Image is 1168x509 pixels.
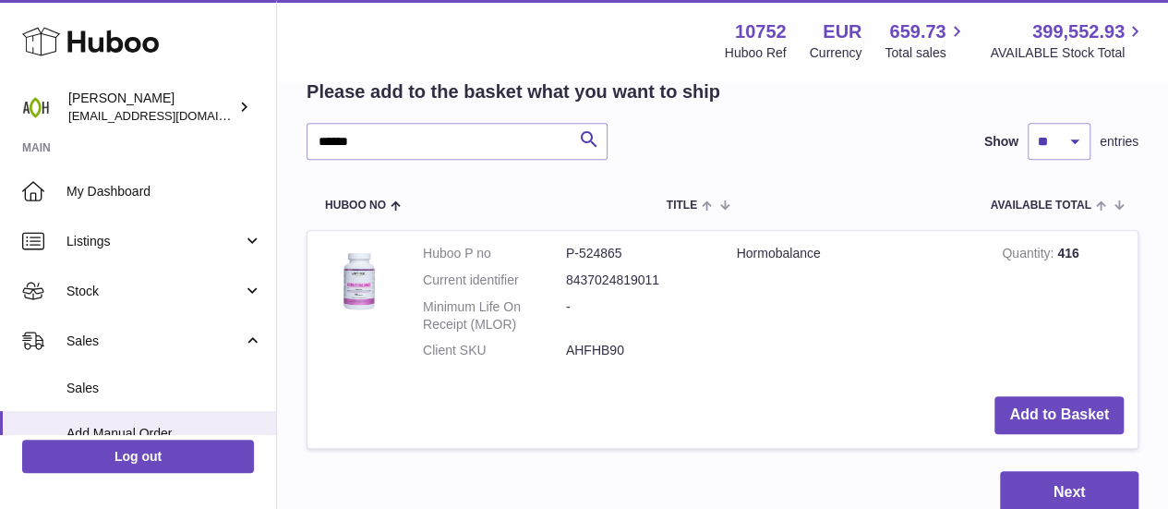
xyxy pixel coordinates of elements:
[1100,133,1138,151] span: entries
[66,380,262,397] span: Sales
[990,19,1146,62] a: 399,552.93 AVAILABLE Stock Total
[22,440,254,473] a: Log out
[991,200,1091,212] span: AVAILABLE Total
[885,19,967,62] a: 659.73 Total sales
[1032,19,1125,44] span: 399,552.93
[566,272,709,289] dd: 8437024819011
[725,44,787,62] div: Huboo Ref
[566,245,709,262] dd: P-524865
[423,245,566,262] dt: Huboo P no
[66,333,243,350] span: Sales
[68,90,235,125] div: [PERSON_NAME]
[735,19,787,44] strong: 10752
[423,298,566,333] dt: Minimum Life On Receipt (MLOR)
[68,108,271,123] span: [EMAIL_ADDRESS][DOMAIN_NAME]
[423,272,566,289] dt: Current identifier
[307,79,720,104] h2: Please add to the basket what you want to ship
[889,19,945,44] span: 659.73
[823,19,861,44] strong: EUR
[66,183,262,200] span: My Dashboard
[325,200,386,212] span: Huboo no
[984,133,1018,151] label: Show
[66,283,243,300] span: Stock
[22,93,50,121] img: internalAdmin-10752@internal.huboo.com
[321,245,395,319] img: Hormobalance
[1002,246,1057,265] strong: Quantity
[885,44,967,62] span: Total sales
[990,44,1146,62] span: AVAILABLE Stock Total
[66,233,243,250] span: Listings
[66,425,262,442] span: Add Manual Order
[810,44,862,62] div: Currency
[566,298,709,333] dd: -
[667,200,697,212] span: Title
[566,342,709,359] dd: AHFHB90
[994,396,1124,434] button: Add to Basket
[423,342,566,359] dt: Client SKU
[723,231,989,382] td: Hormobalance
[988,231,1138,382] td: 416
